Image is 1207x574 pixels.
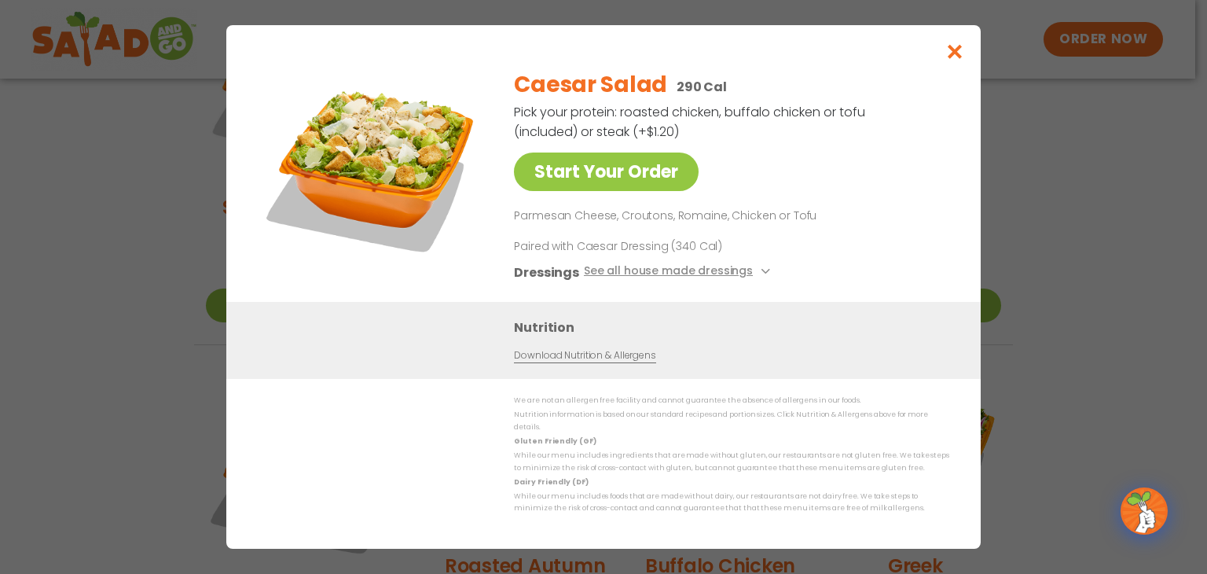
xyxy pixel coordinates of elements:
[677,77,727,97] p: 290 Cal
[584,263,775,282] button: See all house made dressings
[514,102,868,142] p: Pick your protein: roasted chicken, buffalo chicken or tofu (included) or steak (+$1.20)
[514,477,588,487] strong: Dairy Friendly (DF)
[514,153,699,191] a: Start Your Order
[514,238,805,255] p: Paired with Caesar Dressing (340 Cal)
[514,318,957,337] h3: Nutrition
[514,68,667,101] h2: Caesar Salad
[514,348,655,363] a: Download Nutrition & Allergens
[514,450,949,474] p: While our menu includes ingredients that are made without gluten, our restaurants are not gluten ...
[514,207,943,226] p: Parmesan Cheese, Croutons, Romaine, Chicken or Tofu
[514,409,949,433] p: Nutrition information is based on our standard recipes and portion sizes. Click Nutrition & Aller...
[514,491,949,515] p: While our menu includes foods that are made without dairy, our restaurants are not dairy free. We...
[514,263,579,282] h3: Dressings
[1122,489,1166,533] img: wpChatIcon
[514,436,596,446] strong: Gluten Friendly (GF)
[930,25,981,78] button: Close modal
[262,57,482,277] img: Featured product photo for Caesar Salad
[514,395,949,407] p: We are not an allergen free facility and cannot guarantee the absence of allergens in our foods.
